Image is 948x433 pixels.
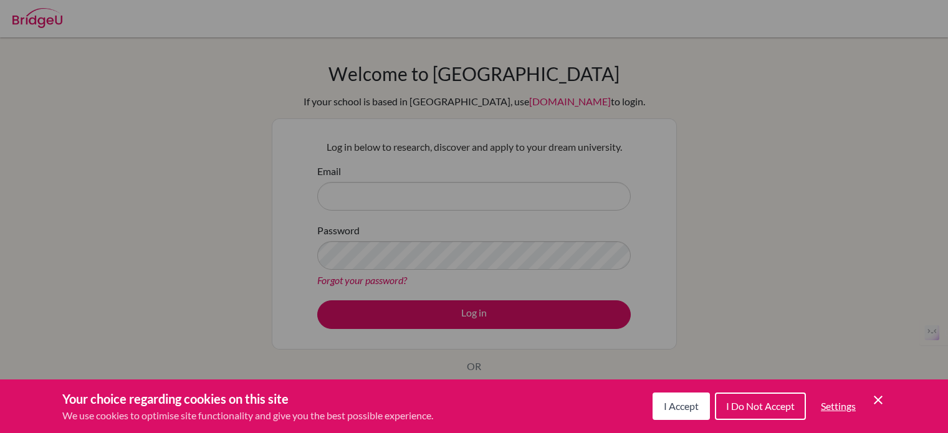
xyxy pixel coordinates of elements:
button: I Accept [653,393,710,420]
p: We use cookies to optimise site functionality and give you the best possible experience. [62,408,433,423]
span: Settings [821,400,856,412]
h3: Your choice regarding cookies on this site [62,389,433,408]
span: I Do Not Accept [726,400,795,412]
span: I Accept [664,400,699,412]
button: I Do Not Accept [715,393,806,420]
button: Settings [811,394,866,419]
button: Save and close [871,393,886,407]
